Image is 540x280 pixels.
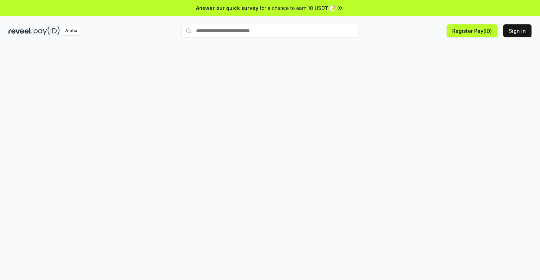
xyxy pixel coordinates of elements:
[8,26,32,35] img: reveel_dark
[447,24,498,37] button: Register Pay(ID)
[503,24,532,37] button: Sign In
[260,4,335,12] span: for a chance to earn 10 USDT 📝
[196,4,258,12] span: Answer our quick survey
[61,26,81,35] div: Alpha
[34,26,60,35] img: pay_id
